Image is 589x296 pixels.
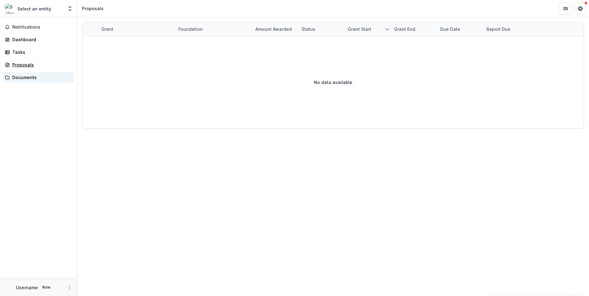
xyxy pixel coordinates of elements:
[437,22,483,36] div: Due Date
[175,22,252,36] div: Foundation
[16,284,38,291] p: Username
[2,34,74,45] a: Dashboard
[252,22,298,36] div: Amount awarded
[66,284,73,291] button: More
[344,26,375,32] div: Grant start
[390,26,419,32] div: Grant end
[2,47,74,57] a: Tasks
[483,26,514,32] div: Report Due
[12,62,69,68] div: Proposals
[98,22,175,36] div: Grant
[12,25,72,30] span: Notifications
[437,26,464,32] div: Due Date
[574,2,587,15] button: Get Help
[344,22,390,36] div: Grant start
[390,22,437,36] div: Grant end
[483,22,529,36] div: Report Due
[98,26,117,32] div: Grant
[559,2,572,15] button: Partners
[385,27,390,32] svg: sorted descending
[12,74,69,81] div: Documents
[2,22,74,32] button: Notifications
[12,36,69,43] div: Dashboard
[66,2,74,15] button: Open entity switcher
[40,285,52,290] p: Role
[82,5,104,12] div: Proposals
[79,4,106,13] nav: breadcrumb
[2,60,74,70] a: Proposals
[252,26,295,32] div: Amount awarded
[5,4,15,14] img: Select an entity
[298,22,344,36] div: Status
[17,6,51,12] p: Select an entity
[175,26,206,32] div: Foundation
[12,49,69,55] div: Tasks
[298,26,319,32] div: Status
[2,72,74,82] a: Documents
[314,79,352,86] p: No data available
